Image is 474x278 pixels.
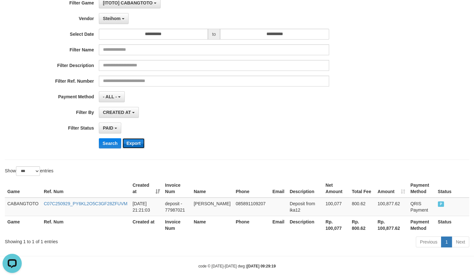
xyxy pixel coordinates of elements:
button: Search [99,138,122,148]
td: [PERSON_NAME] [191,198,233,216]
th: Phone [233,216,270,234]
th: Total Fee [349,179,375,198]
span: CREATED AT [103,110,131,115]
td: deposit - 77987021 [162,198,191,216]
span: - ALL - [103,94,117,99]
th: Invoice Num [162,179,191,198]
th: Name [191,179,233,198]
td: 085891109207 [233,198,270,216]
a: Previous [416,237,441,247]
button: Open LiveChat chat widget [3,3,22,22]
span: Steihom [103,16,121,21]
span: [ITOTO] CABANGTOTO [103,0,153,5]
th: Game [5,216,41,234]
td: 100,077 [323,198,349,216]
a: Next [452,237,469,247]
label: Show entries [5,166,53,176]
td: CABANGTOTO [5,198,41,216]
td: 800.62 [349,198,375,216]
th: Payment Method [408,179,435,198]
th: Rp. 100,077 [323,216,349,234]
th: Amount: activate to sort column ascending [375,179,408,198]
strong: [DATE] 09:29:19 [247,264,276,268]
th: Invoice Num [162,216,191,234]
button: - ALL - [99,91,125,102]
th: Phone [233,179,270,198]
th: Rp. 800.62 [349,216,375,234]
span: PAID [438,201,444,207]
a: C07C250929_PY6KL2O5C3GF28ZFUVM [44,201,127,206]
th: Created at: activate to sort column ascending [130,179,162,198]
th: Created at [130,216,162,234]
span: to [208,29,220,40]
a: 1 [441,237,452,247]
th: Ref. Num [41,216,130,234]
th: Email [270,179,287,198]
th: Net Amount [323,179,349,198]
button: PAID [99,123,121,133]
th: Name [191,216,233,234]
span: PAID [103,125,113,131]
small: code © [DATE]-[DATE] dwg | [198,264,276,268]
button: Export [122,138,144,148]
th: Description [287,179,323,198]
th: Rp. 100,877.62 [375,216,408,234]
th: Description [287,216,323,234]
button: CREATED AT [99,107,139,118]
td: 100,877.62 [375,198,408,216]
button: Steihom [99,13,129,24]
th: Status [435,179,469,198]
th: Email [270,216,287,234]
td: [DATE] 21:21:03 [130,198,162,216]
td: Deposit from ika12 [287,198,323,216]
th: Status [435,216,469,234]
select: Showentries [16,166,40,176]
div: Showing 1 to 1 of 1 entries [5,236,193,245]
th: Ref. Num [41,179,130,198]
td: QRIS Payment [408,198,435,216]
th: Payment Method [408,216,435,234]
th: Game [5,179,41,198]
